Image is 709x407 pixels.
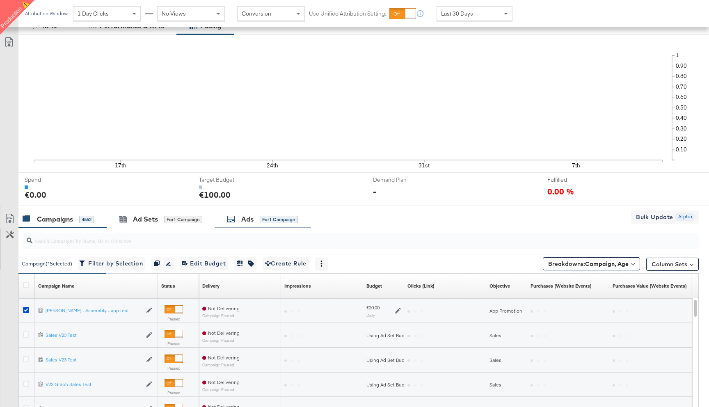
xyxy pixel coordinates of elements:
[676,51,679,59] text: 1
[79,216,94,223] div: 4552
[22,260,72,268] div: Campaign ( 1 Selected)
[366,313,375,318] sub: Daily
[366,304,380,311] div: €20.00
[548,260,629,268] span: Breakdowns:
[46,381,142,388] a: V23 Graph Sales Test
[284,283,311,289] a: The number of times your ad was served. On mobile apps an ad is counted as served the first time ...
[202,313,240,318] sub: Campaign Paused
[25,176,86,184] span: Spend
[46,357,142,364] a: Sales V23 Test
[267,162,278,169] text: 24th
[676,125,687,132] text: 0.30
[81,258,143,269] span: Filter by Selection
[676,72,687,80] text: 0.80
[676,114,687,121] text: 0.40
[32,229,637,245] input: Search Campaigns by Name, ID or Objective
[165,316,183,322] label: Paused
[180,257,228,270] button: Edit Budget
[585,260,629,268] b: Campaign, Age
[646,258,699,271] button: Column Sets
[676,62,687,69] text: 0.90
[441,10,473,17] span: Last 30 Days
[676,104,687,111] text: 0.50
[419,162,430,169] text: 31st
[613,283,687,289] a: The total value of the purchase actions tracked by your Custom Audience pixel on your website aft...
[309,10,386,18] label: Use Unified Attribution Setting:
[676,93,687,101] text: 0.60
[202,363,240,367] sub: Campaign Paused
[489,283,510,289] div: Objective
[38,283,74,289] a: Your campaign name.
[37,215,73,224] div: Campaigns
[547,176,609,184] span: Fulfilled
[366,283,382,289] a: The maximum amount you're willing to spend on your ads, on average each day or over the lifetime ...
[613,283,687,289] div: Purchases Value (Website Events)
[489,332,501,338] span: Sales
[531,283,592,289] a: The number of times a purchase was made tracked by your Custom Audience pixel on your website aft...
[407,283,435,289] a: The number of clicks on links appearing on your ad or Page that direct people to your sites off F...
[676,83,687,90] text: 0.70
[46,332,142,339] a: Sales V23 Test
[242,10,271,17] span: Conversion
[133,215,158,224] div: Ad Sets
[675,213,695,221] span: Alpha
[165,390,183,396] label: Paused
[676,135,687,142] text: 0.20
[208,330,240,336] span: Not Delivering
[208,354,240,361] span: Not Delivering
[25,189,46,201] div: €0.00
[366,332,412,339] div: Using Ad Set Budget
[202,387,240,392] sub: Campaign Paused
[46,332,142,338] div: Sales V23 Test
[631,210,699,224] button: Bulk Update Alpha
[572,162,580,169] text: 7th
[489,357,501,363] span: Sales
[373,185,376,197] div: -
[366,382,412,388] div: Using Ad Set Budget
[284,283,311,289] div: Impressions
[161,283,175,289] a: Shows the current state of your Ad Campaign.
[199,189,231,201] div: €100.00
[202,283,220,289] div: Delivery
[489,382,501,388] span: Sales
[162,10,186,17] span: No Views
[373,176,435,184] span: Demand Plan
[265,258,306,269] span: Create Rule
[260,216,298,223] div: for 1 Campaign
[25,11,69,16] div: Attribution Window:
[636,212,673,222] span: Bulk Update
[161,283,175,289] div: Status
[202,283,220,289] a: Reflects the ability of your Ad Campaign to achieve delivery based on ad states, schedule and bud...
[676,146,687,153] text: 0.10
[182,258,226,269] span: Edit Budget
[489,283,510,289] a: Your campaign's objective.
[164,216,202,223] div: for 1 Campaign
[366,357,412,364] div: Using Ad Set Budget
[165,341,183,346] label: Paused
[165,366,183,371] label: Paused
[208,305,240,311] span: Not Delivering
[202,338,240,343] sub: Campaign Paused
[407,283,435,289] div: Clicks (Link)
[208,379,240,385] span: Not Delivering
[366,283,382,289] div: Budget
[547,185,574,197] span: 0.00 %
[38,283,74,289] div: Campaign Name
[199,176,261,184] span: Target Budget
[263,257,309,270] button: Create Rule
[543,257,640,270] button: Breakdowns:Campaign, Age
[241,215,254,224] div: Ads
[489,308,522,314] span: App Promotion
[115,162,126,169] text: 17th
[531,283,592,289] div: Purchases (Website Events)
[78,10,109,17] span: 1 Day Clicks
[46,307,142,314] a: [PERSON_NAME] - Assembly - app test
[78,257,145,270] button: Filter by Selection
